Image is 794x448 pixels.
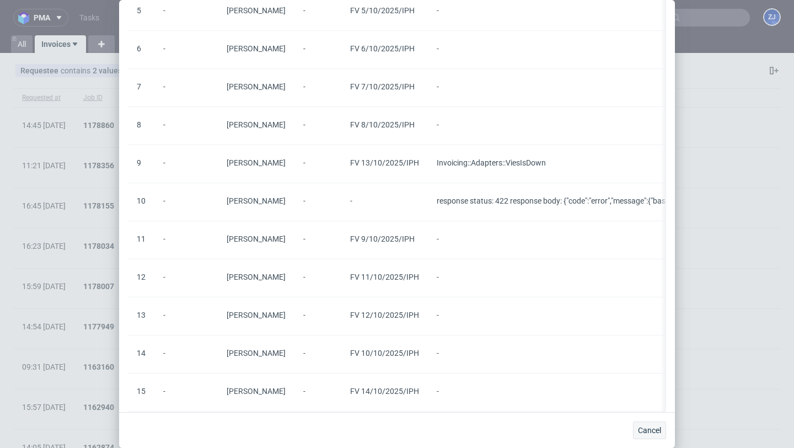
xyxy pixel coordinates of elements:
span: 6 [137,44,146,53]
span: FV 13/10/2025/IPH [350,158,419,167]
span: FV 10/10/2025/IPH [350,349,419,358]
span: 5 [137,6,146,15]
span: [PERSON_NAME] [227,82,286,91]
span: FV 5/10/2025/IPH [350,6,419,15]
span: [PERSON_NAME] [227,349,286,358]
span: - [303,158,332,167]
span: [PERSON_NAME] [227,234,286,243]
span: 15 [137,387,146,396]
span: - [303,311,332,319]
button: Cancel [633,422,666,439]
span: 11 [137,234,146,243]
span: - [303,273,332,281]
span: FV 14/10/2025/IPH [350,387,419,396]
span: FV 7/10/2025/IPH [350,82,419,91]
span: - [163,158,209,167]
span: - [303,6,332,15]
span: [PERSON_NAME] [227,387,286,396]
span: 10 [137,196,146,205]
span: FV 12/10/2025/IPH [350,311,419,319]
span: [PERSON_NAME] [227,44,286,53]
span: 14 [137,349,146,358]
span: - [163,387,209,396]
span: 7 [137,82,146,91]
span: [PERSON_NAME] [227,273,286,281]
span: FV 8/10/2025/IPH [350,120,419,129]
span: - [163,44,209,53]
span: 13 [137,311,146,319]
span: - [163,82,209,91]
span: - [303,349,332,358]
span: - [163,273,209,281]
span: - [303,196,332,205]
span: - [163,120,209,129]
span: - [303,234,332,243]
span: [PERSON_NAME] [227,196,286,205]
span: - [163,196,209,205]
span: - [303,82,332,91]
span: [PERSON_NAME] [227,311,286,319]
span: - [163,234,209,243]
span: FV 9/10/2025/IPH [350,234,419,243]
span: 9 [137,158,146,167]
span: - [163,311,209,319]
span: Cancel [638,426,661,434]
span: [PERSON_NAME] [227,120,286,129]
span: FV 11/10/2025/IPH [350,273,419,281]
span: [PERSON_NAME] [227,6,286,15]
span: - [303,387,332,396]
span: 12 [137,273,146,281]
span: - [163,6,209,15]
span: - [350,196,419,205]
span: [PERSON_NAME] [227,158,286,167]
span: - [303,44,332,53]
span: 8 [137,120,146,129]
span: FV 6/10/2025/IPH [350,44,419,53]
span: - [303,120,332,129]
span: - [163,349,209,358]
